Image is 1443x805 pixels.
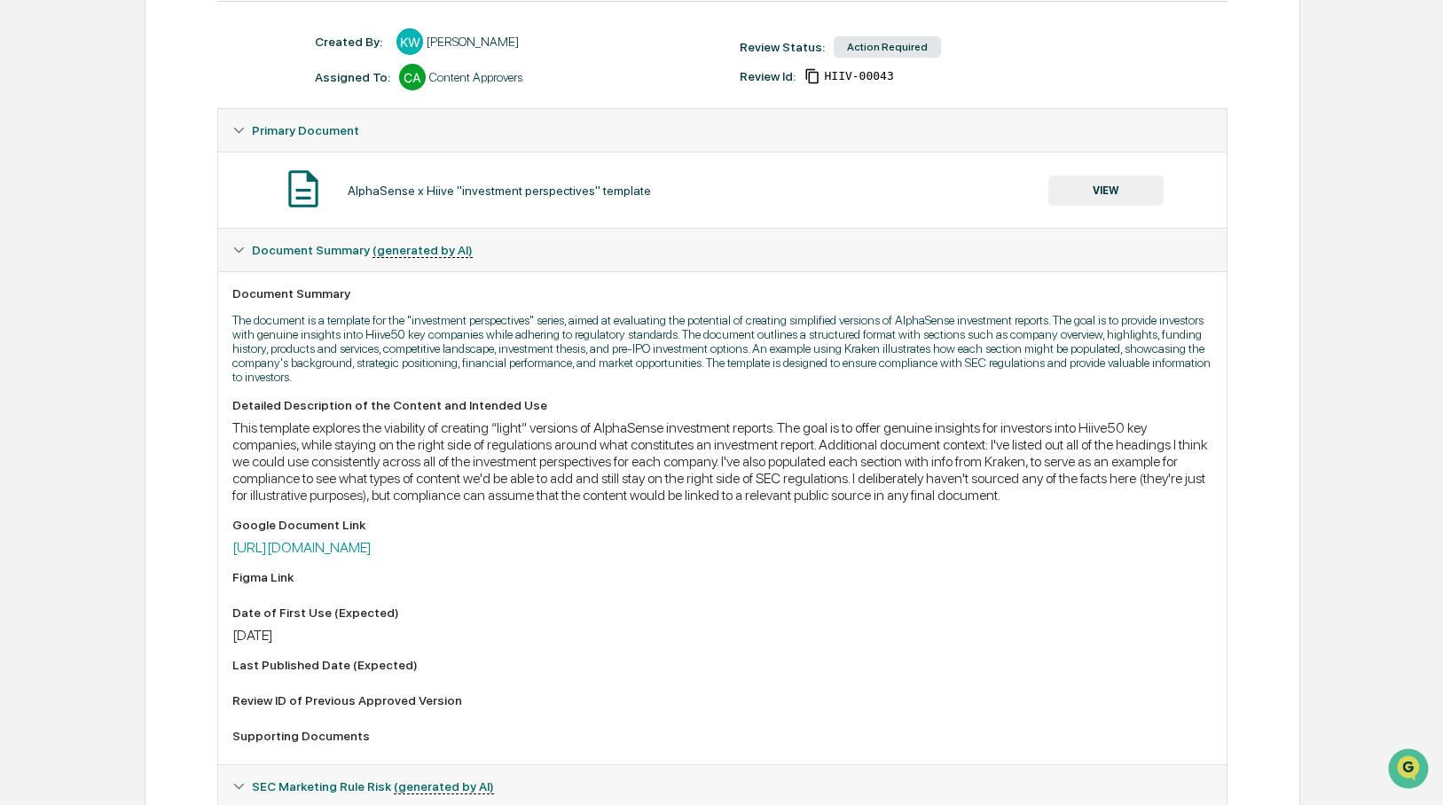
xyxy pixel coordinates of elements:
div: Last Published Date (Expected) [232,658,1212,672]
div: Action Required [834,36,941,58]
div: 🔎 [18,259,32,273]
img: Document Icon [281,167,325,211]
span: Document Summary [252,243,473,257]
div: Review ID of Previous Approved Version [232,693,1212,707]
div: AlphaSense x Hiive "investment perspectives" template [348,184,651,198]
a: [URL][DOMAIN_NAME] [232,539,372,556]
div: KW [396,28,423,55]
div: [PERSON_NAME] [427,35,519,49]
img: 1746055101610-c473b297-6a78-478c-a979-82029cc54cd1 [18,136,50,168]
iframe: Open customer support [1386,746,1434,794]
p: The document is a template for the "investment perspectives" series, aimed at evaluating the pote... [232,313,1212,384]
div: Content Approvers [429,70,522,84]
u: (generated by AI) [373,243,473,258]
div: Google Document Link [232,518,1212,532]
a: 🖐️Preclearance [11,216,122,248]
p: How can we help? [18,37,323,66]
span: Primary Document [252,123,359,137]
span: Preclearance [35,223,114,241]
div: Primary Document [218,109,1227,152]
a: 🔎Data Lookup [11,250,119,282]
div: Supporting Documents [232,729,1212,743]
button: VIEW [1048,176,1164,206]
div: This template explores the viability of creating “light” versions of AlphaSense investment report... [232,419,1212,504]
a: 🗄️Attestations [122,216,227,248]
span: SEC Marketing Rule Risk [252,779,494,793]
div: Figma Link [232,570,1212,584]
span: 582e6c45-e0f7-430f-97ce-7f40176840a0 [824,69,893,83]
div: Review Status: [740,40,825,54]
div: Detailed Description of the Content and Intended Use [232,398,1212,412]
div: Primary Document [218,152,1227,228]
button: Start new chat [302,141,323,162]
div: Date of First Use (Expected) [232,606,1212,620]
div: Document Summary [232,286,1212,301]
a: Powered byPylon [125,300,215,314]
u: (generated by AI) [394,779,494,794]
div: 🖐️ [18,225,32,239]
div: Document Summary (generated by AI) [218,229,1227,271]
div: CA [399,64,426,90]
div: 🗄️ [129,225,143,239]
div: Document Summary (generated by AI) [218,271,1227,764]
span: Data Lookup [35,257,112,275]
span: Pylon [176,301,215,314]
div: We're available if you need us! [60,153,224,168]
div: Start new chat [60,136,291,153]
span: Attestations [146,223,220,241]
div: [DATE] [232,627,1212,644]
div: Review Id: [740,69,796,83]
div: Created By: ‎ ‎ [315,35,388,49]
div: Assigned To: [315,70,390,84]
